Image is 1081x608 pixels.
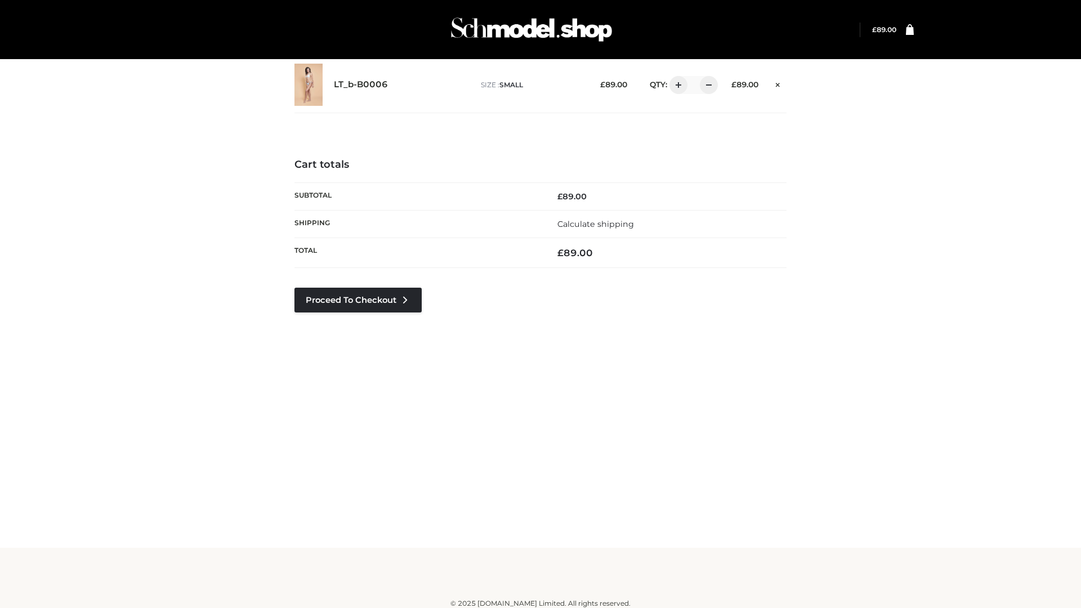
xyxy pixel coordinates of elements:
th: Shipping [294,210,540,238]
span: £ [557,247,564,258]
span: SMALL [499,81,523,89]
th: Subtotal [294,182,540,210]
bdi: 89.00 [872,25,896,34]
a: Calculate shipping [557,219,634,229]
span: £ [872,25,877,34]
h4: Cart totals [294,159,787,171]
img: Schmodel Admin 964 [447,7,616,52]
a: Remove this item [770,76,787,91]
bdi: 89.00 [731,80,758,89]
div: QTY: [638,76,714,94]
bdi: 89.00 [600,80,627,89]
p: size : [481,80,583,90]
a: £89.00 [872,25,896,34]
span: £ [731,80,736,89]
a: Proceed to Checkout [294,288,422,312]
span: £ [600,80,605,89]
bdi: 89.00 [557,191,587,202]
th: Total [294,238,540,268]
a: LT_b-B0006 [334,79,388,90]
span: £ [557,191,562,202]
bdi: 89.00 [557,247,593,258]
